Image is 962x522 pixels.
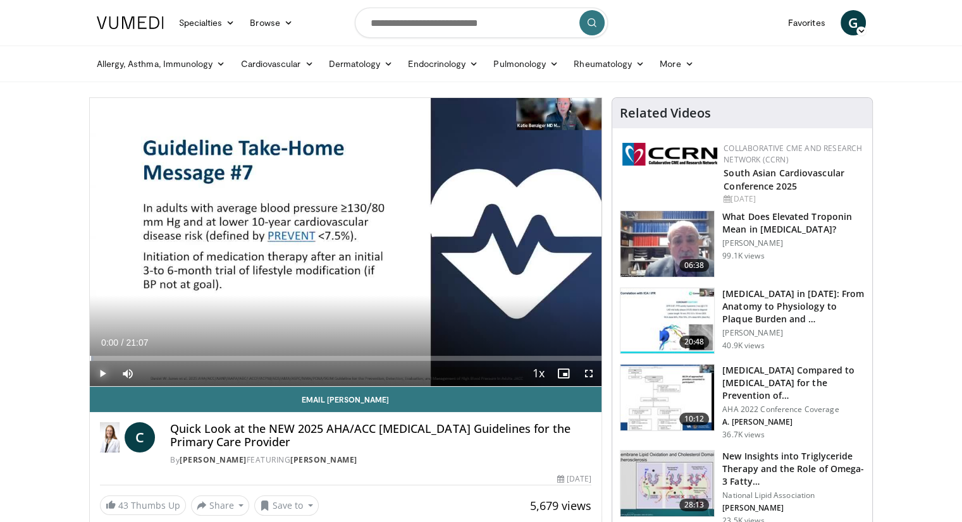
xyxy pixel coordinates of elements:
[191,495,250,516] button: Share
[722,503,865,513] p: [PERSON_NAME]
[722,238,865,248] p: [PERSON_NAME]
[121,337,124,348] span: /
[620,211,714,277] img: 98daf78a-1d22-4ebe-927e-10afe95ffd94.150x105_q85_crop-smart_upscale.jpg
[722,251,764,261] p: 99.1K views
[722,450,865,488] h3: New Insights into Triglyceride Therapy and the Role of Omega-3 Fatty…
[576,361,601,386] button: Fullscreen
[180,454,247,465] a: [PERSON_NAME]
[126,337,148,348] span: 21:07
[679,413,710,425] span: 10:12
[90,356,602,361] div: Progress Bar
[171,10,243,35] a: Specialties
[652,51,701,76] a: More
[622,143,717,166] img: a04ee3ba-8487-4636-b0fb-5e8d268f3737.png.150x105_q85_autocrop_double_scale_upscale_version-0.2.png
[90,387,602,412] a: Email [PERSON_NAME]
[90,98,602,387] video-js: Video Player
[170,422,591,449] h4: Quick Look at the NEW 2025 AHA/ACC [MEDICAL_DATA] Guidelines for the Primary Care Provider
[724,193,862,205] div: [DATE]
[290,454,357,465] a: [PERSON_NAME]
[722,430,764,440] p: 36.7K views
[566,51,652,76] a: Rheumatology
[557,473,591,485] div: [DATE]
[841,10,866,35] a: G
[679,499,710,511] span: 28:13
[620,288,714,354] img: 823da73b-7a00-425d-bb7f-45c8b03b10c3.150x105_q85_crop-smart_upscale.jpg
[97,16,164,29] img: VuMedi Logo
[679,259,710,272] span: 06:38
[254,495,319,516] button: Save to
[722,341,764,351] p: 40.9K views
[722,288,865,325] h3: [MEDICAL_DATA] in [DATE]: From Anatomy to Physiology to Plaque Burden and …
[526,361,551,386] button: Playback Rate
[321,51,401,76] a: Dermatology
[101,337,118,348] span: 0:00
[620,288,865,355] a: 20:48 [MEDICAL_DATA] in [DATE]: From Anatomy to Physiology to Plaque Burden and … [PERSON_NAME] 4...
[355,8,608,38] input: Search topics, interventions
[722,328,865,338] p: [PERSON_NAME]
[722,417,865,427] p: A. [PERSON_NAME]
[118,499,128,511] span: 43
[679,336,710,348] span: 20:48
[115,361,140,386] button: Mute
[551,361,576,386] button: Enable picture-in-picture mode
[89,51,233,76] a: Allergy, Asthma, Immunology
[90,361,115,386] button: Play
[724,167,844,192] a: South Asian Cardiovascular Conference 2025
[724,143,862,165] a: Collaborative CME and Research Network (CCRN)
[400,51,486,76] a: Endocrinology
[242,10,300,35] a: Browse
[722,210,865,236] h3: What Does Elevated Troponin Mean in [MEDICAL_DATA]?
[100,422,120,452] img: Dr. Catherine P. Benziger
[620,106,711,121] h4: Related Videos
[170,454,591,466] div: By FEATURING
[620,365,714,430] img: 7c0f9b53-1609-4588-8498-7cac8464d722.150x105_q85_crop-smart_upscale.jpg
[780,10,833,35] a: Favorites
[620,451,714,516] img: 45ea033d-f728-4586-a1ce-38957b05c09e.150x105_q85_crop-smart_upscale.jpg
[722,364,865,402] h3: [MEDICAL_DATA] Compared to [MEDICAL_DATA] for the Prevention of…
[125,422,155,452] a: C
[486,51,566,76] a: Pulmonology
[620,210,865,277] a: 06:38 What Does Elevated Troponin Mean in [MEDICAL_DATA]? [PERSON_NAME] 99.1K views
[722,490,865,501] p: National Lipid Association
[620,364,865,440] a: 10:12 [MEDICAL_DATA] Compared to [MEDICAL_DATA] for the Prevention of… AHA 2022 Conference Covera...
[233,51,321,76] a: Cardiovascular
[530,498,591,513] span: 5,679 views
[722,404,865,415] p: AHA 2022 Conference Coverage
[100,495,186,515] a: 43 Thumbs Up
